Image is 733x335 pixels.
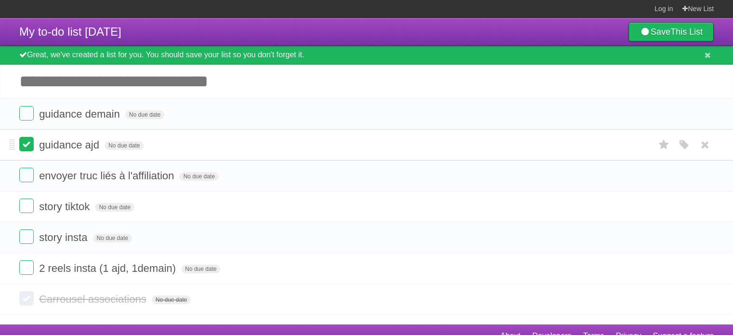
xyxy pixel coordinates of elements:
[39,201,92,213] span: story tiktok
[95,203,134,212] span: No due date
[19,229,34,244] label: Done
[19,199,34,213] label: Done
[39,108,122,120] span: guidance demain
[670,27,703,37] b: This List
[181,265,220,273] span: No due date
[39,262,178,274] span: 2 reels insta (1 ajd, 1demain)
[655,137,673,153] label: Star task
[105,141,144,150] span: No due date
[93,234,132,242] span: No due date
[125,110,164,119] span: No due date
[628,22,714,41] a: SaveThis List
[39,293,149,305] span: Carrousel associations
[39,170,176,182] span: envoyer truc liés à l'affiliation
[19,168,34,182] label: Done
[19,137,34,151] label: Done
[39,139,102,151] span: guidance ajd
[39,231,90,243] span: story insta
[19,260,34,275] label: Done
[19,106,34,121] label: Done
[19,25,121,38] span: My to-do list [DATE]
[179,172,218,181] span: No due date
[152,295,191,304] span: No due date
[19,291,34,306] label: Done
